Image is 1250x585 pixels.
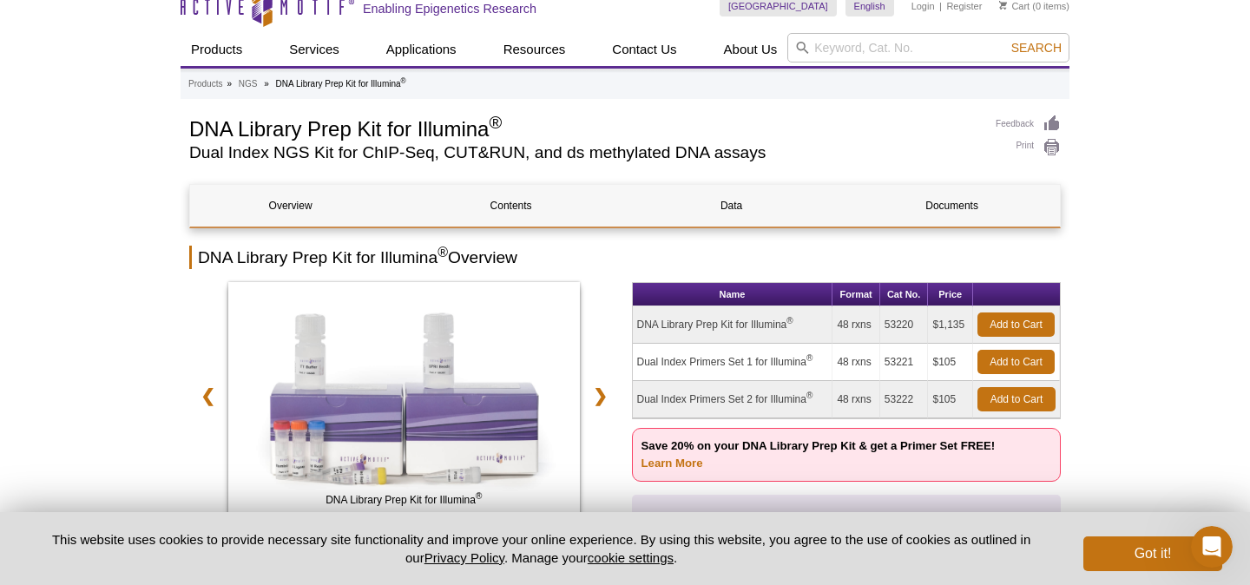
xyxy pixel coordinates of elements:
td: 53221 [880,344,929,381]
a: Print [996,138,1061,157]
a: Overview [190,185,391,227]
td: 48 rxns [832,381,879,418]
td: $105 [928,381,973,418]
a: NGS [239,76,258,92]
button: Search [1006,40,1067,56]
a: Documents [852,185,1052,227]
td: 53222 [880,381,929,418]
a: DNA Library Prep Kit for Illumina [228,282,580,522]
th: Cat No. [880,283,929,306]
th: Format [832,283,879,306]
span: DNA Library Prep Kit for Illumina [232,491,576,509]
sup: ® [401,76,406,85]
a: Contact Us [602,33,687,66]
th: Price [928,283,973,306]
th: Name [633,283,833,306]
a: Data [631,185,832,227]
button: cookie settings [588,550,674,565]
img: Your Cart [999,1,1007,10]
td: Dual Index Primers Set 2 for Illumina [633,381,833,418]
a: Add to Cart [977,387,1056,411]
sup: ® [437,245,448,260]
a: About Us [714,33,788,66]
sup: ® [476,491,482,501]
a: Feedback [996,115,1061,134]
td: $1,135 [928,306,973,344]
td: 48 rxns [832,306,879,344]
a: Services [279,33,350,66]
li: » [264,79,269,89]
h2: DNA Library Prep Kit for Illumina Overview [189,246,1061,269]
a: Add to Cart [977,350,1055,374]
td: $105 [928,344,973,381]
a: Products [188,76,222,92]
a: Resources [493,33,576,66]
input: Keyword, Cat. No. [787,33,1069,62]
h2: Enabling Epigenetics Research [363,1,536,16]
a: Applications [376,33,467,66]
h2: Dual Index NGS Kit for ChIP-Seq, CUT&RUN, and ds methylated DNA assays [189,145,978,161]
a: ❯ [582,376,619,416]
button: Got it! [1083,536,1222,571]
sup: ® [786,316,793,325]
span: Search [1011,41,1062,55]
p: Related Products: [645,508,1049,525]
sup: ® [489,113,502,132]
a: ❮ [189,376,227,416]
sup: ® [806,391,812,400]
sup: ® [806,353,812,363]
img: DNA Library Prep Kit for Illumina [228,282,580,516]
h1: DNA Library Prep Kit for Illumina [189,115,978,141]
li: » [227,79,232,89]
td: DNA Library Prep Kit for Illumina [633,306,833,344]
a: Contents [411,185,611,227]
a: Learn More [641,457,703,470]
p: This website uses cookies to provide necessary site functionality and improve your online experie... [28,530,1055,567]
a: Products [181,33,253,66]
li: DNA Library Prep Kit for Illumina [276,79,406,89]
a: Privacy Policy [424,550,504,565]
td: 53220 [880,306,929,344]
iframe: Intercom live chat [1191,526,1233,568]
td: Dual Index Primers Set 1 for Illumina [633,344,833,381]
a: Add to Cart [977,312,1055,337]
td: 48 rxns [832,344,879,381]
strong: Save 20% on your DNA Library Prep Kit & get a Primer Set FREE! [641,439,996,470]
